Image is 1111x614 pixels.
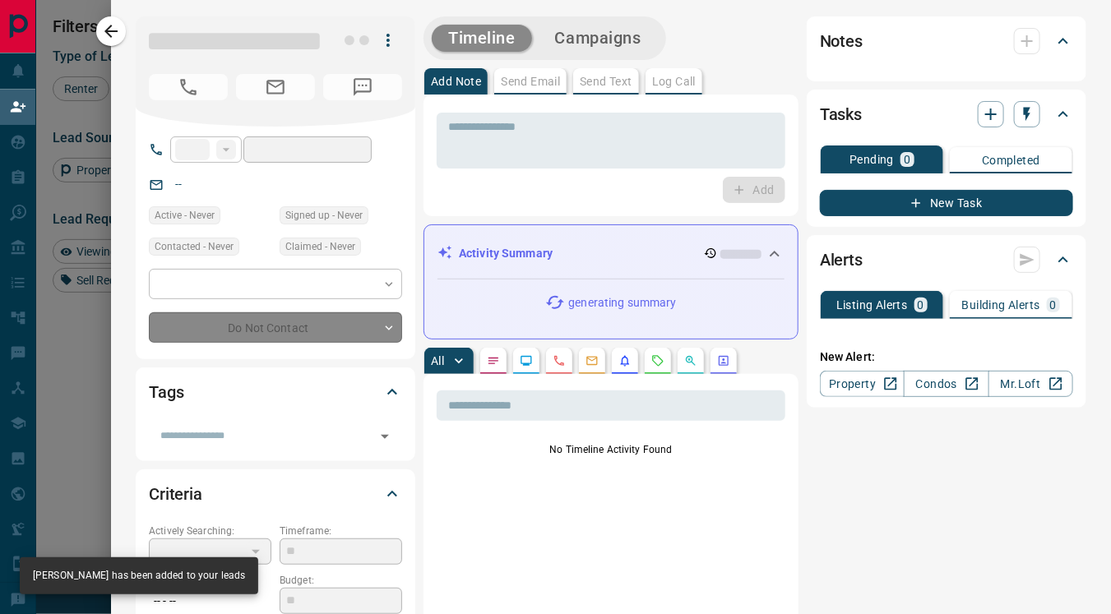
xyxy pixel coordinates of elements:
[487,354,500,367] svg: Notes
[437,238,785,269] div: Activity Summary
[520,354,533,367] svg: Lead Browsing Activity
[820,371,905,397] a: Property
[149,372,402,412] div: Tags
[155,238,234,255] span: Contacted - Never
[568,294,676,312] p: generating summary
[904,371,988,397] a: Condos
[836,299,908,311] p: Listing Alerts
[280,573,402,588] p: Budget:
[459,245,553,262] p: Activity Summary
[904,154,910,165] p: 0
[820,95,1073,134] div: Tasks
[820,190,1073,216] button: New Task
[988,371,1073,397] a: Mr.Loft
[431,355,444,367] p: All
[437,442,785,457] p: No Timeline Activity Found
[849,154,894,165] p: Pending
[820,101,862,127] h2: Tasks
[820,240,1073,279] div: Alerts
[539,25,658,52] button: Campaigns
[373,425,396,448] button: Open
[431,76,481,87] p: Add Note
[33,562,245,589] div: [PERSON_NAME] has been added to your leads
[820,247,863,273] h2: Alerts
[149,524,271,538] p: Actively Searching:
[155,207,215,224] span: Active - Never
[618,354,632,367] svg: Listing Alerts
[820,349,1073,366] p: New Alert:
[820,28,863,54] h2: Notes
[820,21,1073,61] div: Notes
[684,354,697,367] svg: Opportunities
[651,354,664,367] svg: Requests
[1050,299,1057,311] p: 0
[962,299,1040,311] p: Building Alerts
[982,155,1040,166] p: Completed
[586,354,599,367] svg: Emails
[236,74,315,100] span: No Email
[918,299,924,311] p: 0
[280,524,402,538] p: Timeframe:
[432,25,532,52] button: Timeline
[149,312,402,343] div: Do Not Contact
[553,354,566,367] svg: Calls
[285,238,355,255] span: Claimed - Never
[149,379,183,405] h2: Tags
[323,74,402,100] span: No Number
[149,474,402,514] div: Criteria
[149,74,228,100] span: No Number
[285,207,363,224] span: Signed up - Never
[717,354,730,367] svg: Agent Actions
[175,178,182,191] a: --
[149,481,202,507] h2: Criteria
